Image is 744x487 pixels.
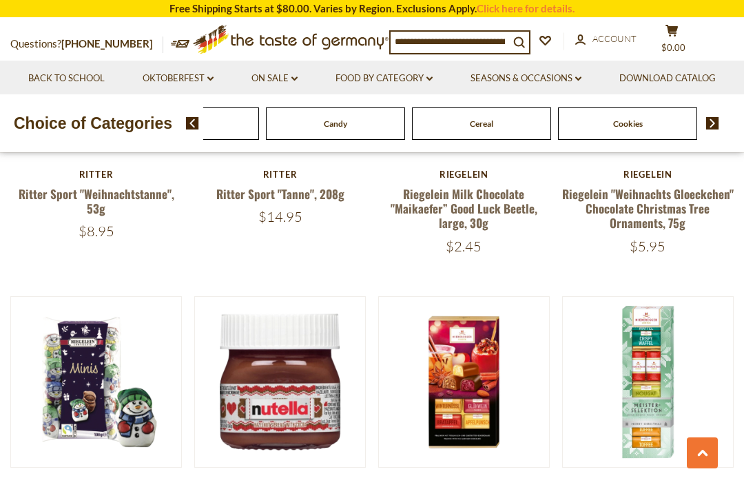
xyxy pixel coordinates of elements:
a: On Sale [251,71,298,86]
a: Riegelein Milk Chocolate "Maikaefer” Good Luck Beetle, large, 30g [391,185,537,232]
a: Ritter Sport "Weihnachtstanne", 53g [19,185,174,217]
span: Account [592,33,637,44]
span: $2.45 [446,238,482,255]
div: Riegelein [562,169,734,180]
a: Back to School [28,71,105,86]
a: Cereal [470,118,493,129]
div: Ritter [194,169,366,180]
img: previous arrow [186,117,199,129]
img: Niederegger Klassiker Variationen 4-Fach, 100g [379,297,549,467]
a: Ritter Sport "Tanne", 208g [216,185,344,203]
img: Riegelein Mini Solid Milk Chocolate Snowmen in acetate box, 3.5 0z [11,297,181,467]
a: Cookies [613,118,643,129]
p: Questions? [10,35,163,53]
img: next arrow [706,117,719,129]
img: Nutella Nutellino Hazelnut Nougat Spread, 1.05 oz. [195,297,365,467]
a: Click here for details. [477,2,575,14]
span: $5.95 [630,238,665,255]
span: $0.00 [661,42,685,53]
a: Download Catalog [619,71,716,86]
a: Candy [324,118,347,129]
a: Riegelein "Weihnachts Gloeckchen" Chocolate Christmas Tree Ornaments, 75g [562,185,734,232]
a: Seasons & Occasions [471,71,581,86]
img: Niederegger Master Selection “Merry Christmas”, 3.5oz [563,297,733,467]
a: Food By Category [335,71,433,86]
div: Riegelein [378,169,550,180]
a: Account [575,32,637,47]
button: $0.00 [651,24,692,59]
a: [PHONE_NUMBER] [61,37,153,50]
span: $14.95 [258,208,302,225]
span: $8.95 [79,222,114,240]
div: Ritter [10,169,182,180]
a: Oktoberfest [143,71,214,86]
